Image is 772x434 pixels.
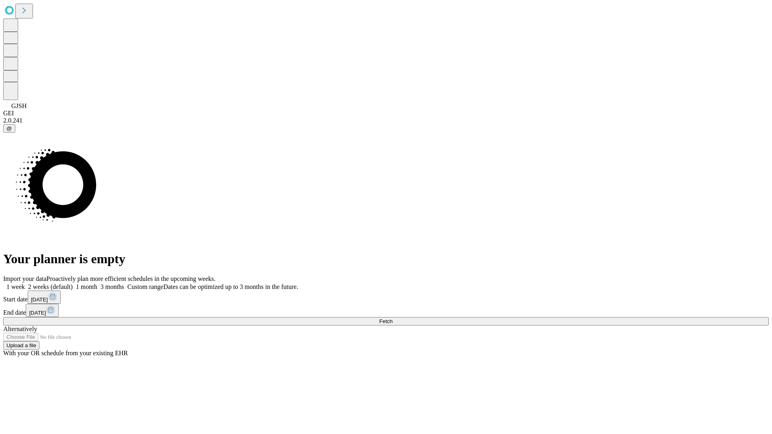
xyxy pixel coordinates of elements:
span: Custom range [127,283,163,290]
span: @ [6,125,12,131]
div: End date [3,304,769,317]
span: 1 week [6,283,25,290]
button: @ [3,124,15,133]
span: With your OR schedule from your existing EHR [3,350,128,356]
h1: Your planner is empty [3,252,769,266]
button: [DATE] [28,291,61,304]
div: GEI [3,110,769,117]
span: Proactively plan more efficient schedules in the upcoming weeks. [47,275,216,282]
button: [DATE] [26,304,59,317]
div: Start date [3,291,769,304]
span: 1 month [76,283,97,290]
span: Fetch [379,318,392,324]
span: [DATE] [31,297,48,303]
button: Upload a file [3,341,39,350]
span: Dates can be optimized up to 3 months in the future. [163,283,298,290]
span: Import your data [3,275,47,282]
span: [DATE] [29,310,46,316]
span: 2 weeks (default) [28,283,73,290]
span: GJSH [11,102,27,109]
div: 2.0.241 [3,117,769,124]
span: Alternatively [3,325,37,332]
button: Fetch [3,317,769,325]
span: 3 months [101,283,124,290]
